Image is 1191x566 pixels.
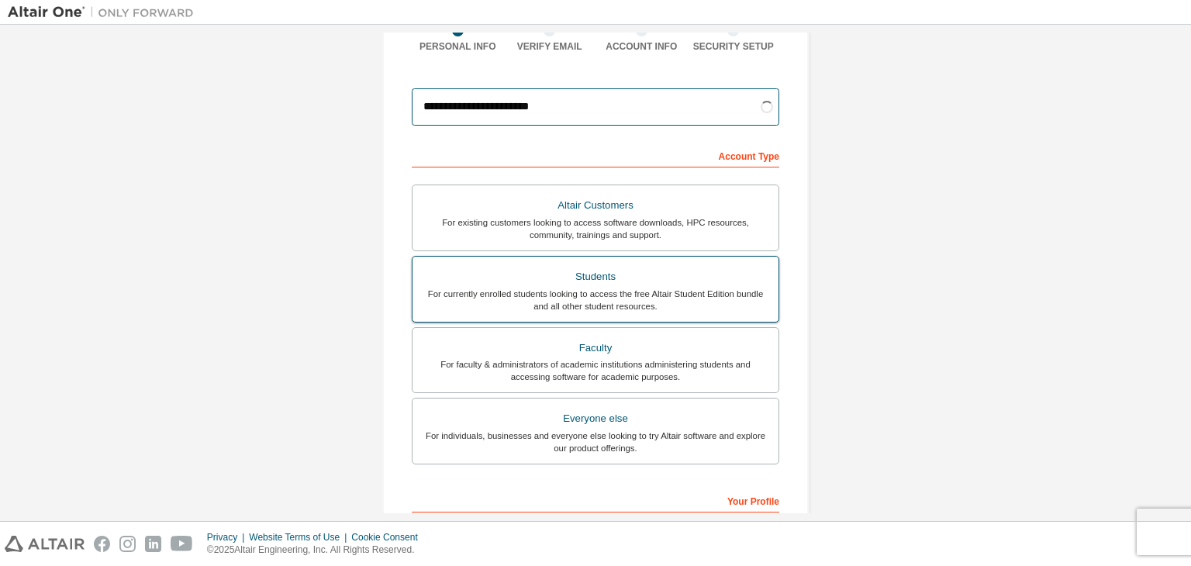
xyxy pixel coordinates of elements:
div: For currently enrolled students looking to access the free Altair Student Edition bundle and all ... [422,288,769,312]
div: Cookie Consent [351,531,426,544]
div: Altair Customers [422,195,769,216]
div: Faculty [422,337,769,359]
div: For faculty & administrators of academic institutions administering students and accessing softwa... [422,358,769,383]
div: Privacy [207,531,249,544]
div: Your Profile [412,488,779,513]
img: Altair One [8,5,202,20]
div: For individuals, businesses and everyone else looking to try Altair software and explore our prod... [422,430,769,454]
div: Security Setup [688,40,780,53]
div: Website Terms of Use [249,531,351,544]
div: Verify Email [504,40,596,53]
div: Everyone else [422,408,769,430]
img: facebook.svg [94,536,110,552]
div: For existing customers looking to access software downloads, HPC resources, community, trainings ... [422,216,769,241]
div: Account Type [412,143,779,167]
img: linkedin.svg [145,536,161,552]
img: altair_logo.svg [5,536,85,552]
p: © 2025 Altair Engineering, Inc. All Rights Reserved. [207,544,427,557]
div: Personal Info [412,40,504,53]
img: instagram.svg [119,536,136,552]
div: Students [422,266,769,288]
div: Account Info [595,40,688,53]
img: youtube.svg [171,536,193,552]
